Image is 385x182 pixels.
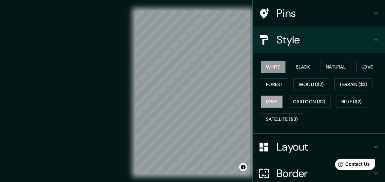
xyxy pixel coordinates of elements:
[261,61,286,73] button: White
[356,61,378,73] button: Love
[334,78,373,91] button: Terrain ($2)
[288,96,331,108] button: Cartoon ($2)
[291,61,316,73] button: Black
[261,113,303,125] button: Satellite ($3)
[239,163,247,171] button: Toggle attribution
[293,78,329,91] button: Wood ($2)
[277,140,372,154] h4: Layout
[135,11,250,174] canvas: Map
[277,167,372,180] h4: Border
[253,134,385,160] div: Layout
[277,33,372,46] h4: Style
[261,78,288,91] button: Forest
[277,7,372,20] h4: Pins
[253,26,385,53] div: Style
[261,96,283,108] button: Grey
[326,156,378,175] iframe: Help widget launcher
[321,61,351,73] button: Natural
[336,96,367,108] button: Blue ($2)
